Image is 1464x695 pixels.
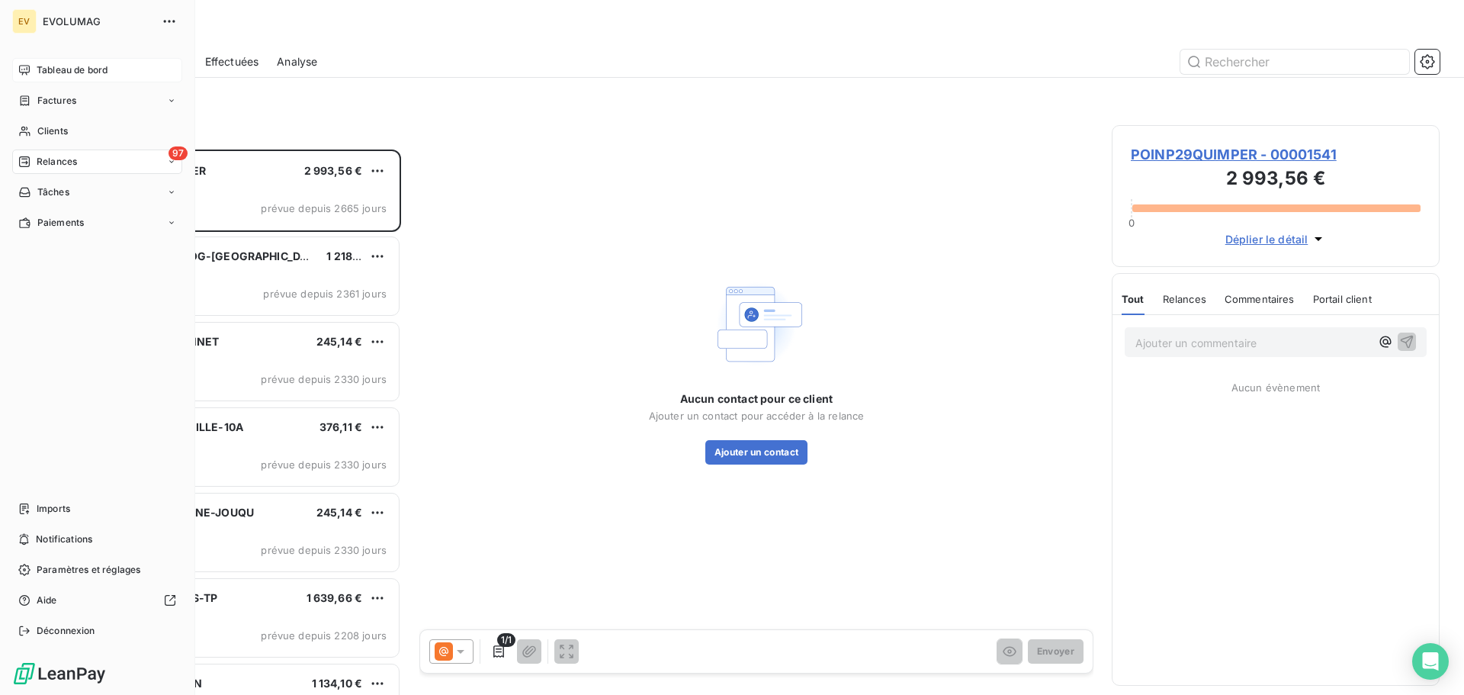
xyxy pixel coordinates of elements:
span: Aucun contact pour ce client [680,391,833,407]
span: prévue depuis 2208 jours [261,629,387,642]
span: prévue depuis 2330 jours [261,373,387,385]
span: Tout [1122,293,1145,305]
span: Tâches [37,185,69,199]
span: 376,11 € [319,420,362,433]
span: Aide [37,594,57,607]
span: 0 [1128,217,1135,229]
span: Ajouter un contact pour accéder à la relance [649,410,865,422]
span: 1 639,66 € [307,591,363,604]
span: EVOLUMAG [43,15,152,27]
span: Analyse [277,54,317,69]
span: Relances [37,155,77,169]
div: EV [12,9,37,34]
span: CEDEO62BOULOG-[GEOGRAPHIC_DATA][PERSON_NAME] [108,249,416,262]
h3: 2 993,56 € [1131,165,1421,195]
img: Logo LeanPay [12,661,107,686]
span: Commentaires [1225,293,1295,305]
span: Tableau de bord [37,63,108,77]
span: prévue depuis 2330 jours [261,544,387,556]
button: Envoyer [1028,639,1084,664]
span: Effectuées [205,54,259,69]
span: Déconnexion [37,624,95,638]
a: Aide [12,588,182,613]
button: Déplier le détail [1221,230,1331,248]
span: Factures [37,94,76,108]
span: Relances [1163,293,1206,305]
div: grid [73,150,401,695]
span: prévue depuis 2361 jours [263,288,387,300]
span: Imports [37,502,70,516]
span: Portail client [1313,293,1372,305]
span: Paiements [37,216,84,230]
span: 245,14 € [316,506,362,519]
span: Notifications [36,533,92,546]
span: prévue depuis 2665 jours [261,202,387,214]
span: 1/1 [497,633,515,647]
button: Ajouter un contact [705,440,808,465]
span: Déplier le détail [1225,231,1308,247]
span: Paramètres et réglages [37,563,140,577]
span: POINP29QUIMPER - 00001541 [1131,144,1421,165]
div: Open Intercom Messenger [1412,643,1449,680]
span: 1 134,10 € [312,677,363,690]
span: 245,14 € [316,335,362,348]
span: 1 218,76 € [326,249,380,262]
span: 2 993,56 € [304,164,363,177]
span: 97 [169,146,188,160]
span: prévue depuis 2330 jours [261,459,387,471]
img: Empty state [708,275,805,373]
input: Rechercher [1180,50,1409,74]
span: Aucun évènement [1231,381,1320,394]
span: Clients [37,124,68,138]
